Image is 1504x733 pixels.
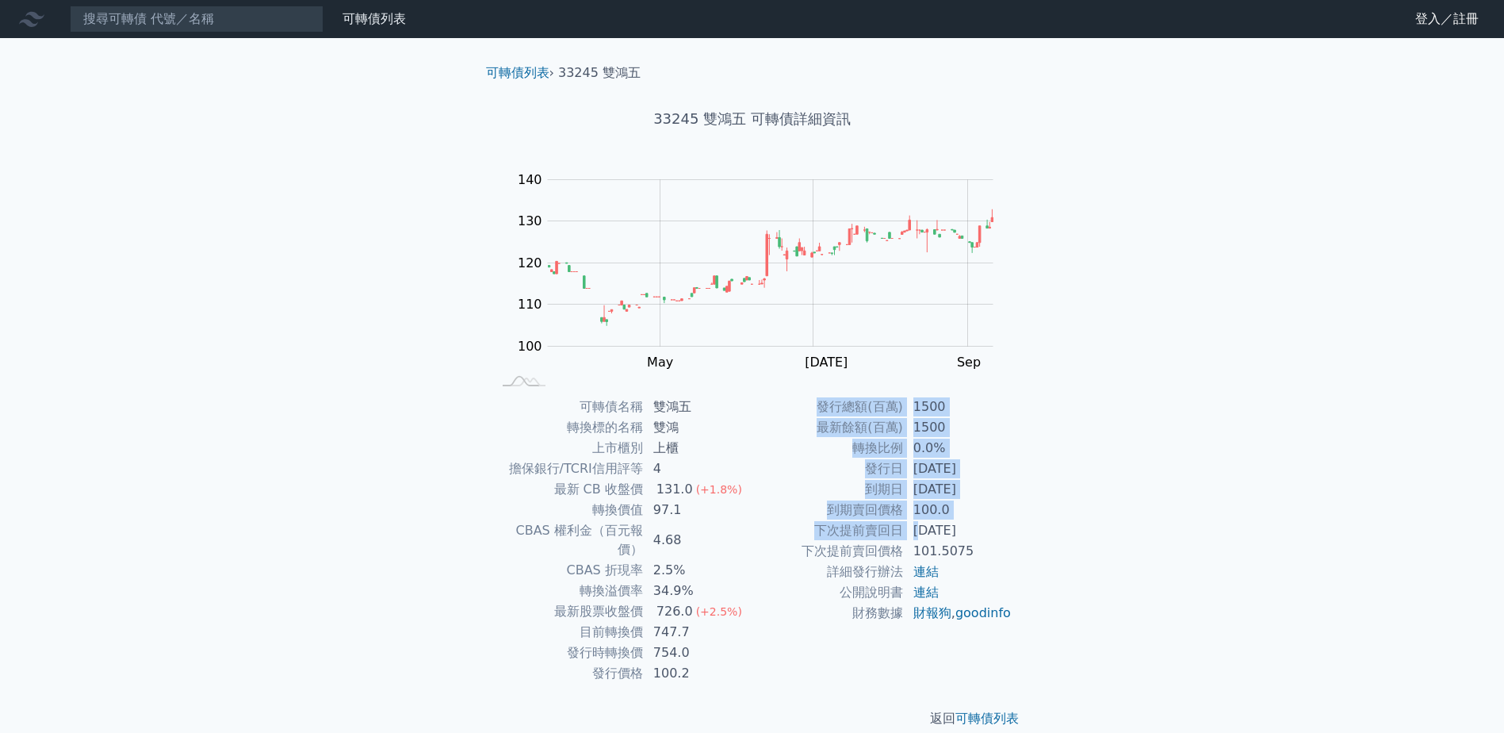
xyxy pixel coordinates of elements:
[492,417,644,438] td: 轉換標的名稱
[752,541,904,562] td: 下次提前賣回價格
[644,500,752,520] td: 97.1
[913,564,939,579] a: 連結
[904,520,1012,541] td: [DATE]
[644,560,752,581] td: 2.5%
[904,541,1012,562] td: 101.5075
[913,605,951,620] a: 財報狗
[653,480,696,499] div: 131.0
[647,355,673,370] tspan: May
[653,602,696,621] div: 726.0
[904,417,1012,438] td: 1500
[955,605,1011,620] a: goodinfo
[1403,6,1491,32] a: 登入／註冊
[805,355,848,370] tspan: [DATE]
[492,500,644,520] td: 轉換價值
[492,663,644,684] td: 發行價格
[644,643,752,663] td: 754.0
[644,520,752,560] td: 4.68
[644,663,752,684] td: 100.2
[492,397,644,417] td: 可轉債名稱
[486,63,554,83] li: ›
[696,605,742,618] span: (+2.5%)
[558,63,641,83] li: 33245 雙鴻五
[510,172,1017,370] g: Chart
[492,459,644,479] td: 擔保銀行/TCRI信用評等
[904,500,1012,520] td: 100.0
[752,500,904,520] td: 到期賣回價格
[904,603,1012,624] td: ,
[518,172,542,187] tspan: 140
[957,355,981,370] tspan: Sep
[644,622,752,643] td: 747.7
[752,582,904,603] td: 公開說明書
[696,483,742,496] span: (+1.8%)
[752,603,904,624] td: 財務數據
[486,65,549,80] a: 可轉債列表
[70,6,323,33] input: 搜尋可轉債 代號／名稱
[343,11,406,26] a: 可轉債列表
[904,397,1012,417] td: 1500
[904,459,1012,479] td: [DATE]
[752,520,904,541] td: 下次提前賣回日
[473,108,1031,130] h1: 33245 雙鴻五 可轉債詳細資訊
[518,213,542,228] tspan: 130
[518,339,542,354] tspan: 100
[492,560,644,581] td: CBAS 折現率
[904,438,1012,459] td: 0.0%
[644,417,752,438] td: 雙鴻
[752,459,904,479] td: 發行日
[752,397,904,417] td: 發行總額(百萬)
[473,709,1031,728] p: 返回
[644,459,752,479] td: 4
[752,417,904,438] td: 最新餘額(百萬)
[518,297,542,312] tspan: 110
[955,711,1019,726] a: 可轉債列表
[913,585,939,600] a: 連結
[644,397,752,417] td: 雙鴻五
[518,255,542,271] tspan: 120
[752,479,904,500] td: 到期日
[492,601,644,622] td: 最新股票收盤價
[492,643,644,663] td: 發行時轉換價
[492,581,644,601] td: 轉換溢價率
[492,438,644,459] td: 上市櫃別
[644,581,752,601] td: 34.9%
[752,562,904,582] td: 詳細發行辦法
[904,479,1012,500] td: [DATE]
[752,438,904,459] td: 轉換比例
[492,622,644,643] td: 目前轉換價
[644,438,752,459] td: 上櫃
[492,520,644,560] td: CBAS 權利金（百元報價）
[492,479,644,500] td: 最新 CB 收盤價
